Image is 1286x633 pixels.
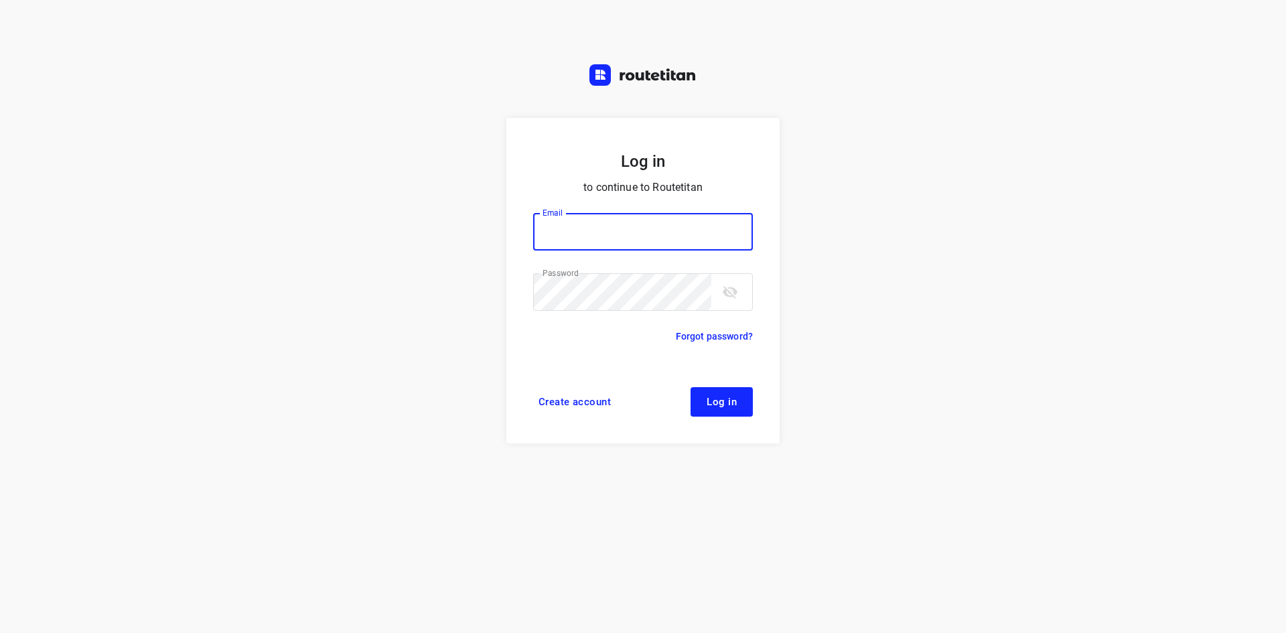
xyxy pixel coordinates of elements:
[707,397,737,407] span: Log in
[533,150,753,173] h5: Log in
[533,387,616,417] a: Create account
[676,328,753,344] a: Forgot password?
[539,397,611,407] span: Create account
[533,178,753,197] p: to continue to Routetitan
[589,64,697,89] a: Routetitan
[717,279,743,305] button: toggle password visibility
[589,64,697,86] img: Routetitan
[691,387,753,417] button: Log in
